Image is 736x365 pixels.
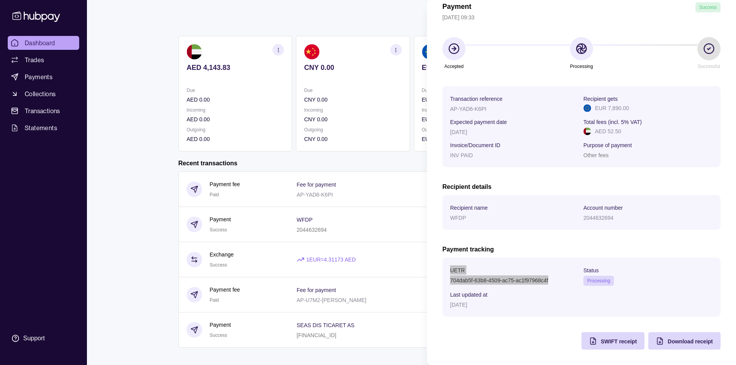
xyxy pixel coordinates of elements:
[442,13,721,22] p: [DATE] 09:33
[583,119,642,125] p: Total fees (incl. 5% VAT)
[648,332,721,350] button: Download receipt
[450,142,500,148] p: Invoice/Document ID
[450,215,466,221] p: WFDP
[583,127,591,135] img: ae
[450,292,488,298] p: Last updated at
[581,332,644,350] button: SWIFT receipt
[583,104,591,112] img: eu
[450,129,467,135] p: [DATE]
[698,62,720,71] p: Successful
[450,267,465,273] p: UETR
[699,5,717,10] span: Success
[442,183,721,191] h2: Recipient details
[583,215,614,221] p: 2044632694
[450,106,486,112] p: AP-YAD6-K6PI
[444,62,464,71] p: Accepted
[583,267,599,273] p: Status
[450,152,473,158] p: INV PAID
[442,2,471,12] h1: Payment
[583,142,632,148] p: Purpose of payment
[668,338,713,345] span: Download receipt
[442,245,721,254] h2: Payment tracking
[450,96,503,102] p: Transaction reference
[587,278,610,284] span: Processing
[450,277,548,284] p: 704dab5f-63b8-4509-ac75-ac1f97968c4f
[570,62,593,71] p: Processing
[583,205,623,211] p: Account number
[450,119,507,125] p: Expected payment date
[450,302,467,308] p: [DATE]
[601,338,637,345] span: SWIFT receipt
[583,96,618,102] p: Recipient gets
[583,152,609,158] p: Other fees
[595,104,629,112] p: EUR 7,890.00
[450,205,488,211] p: Recipient name
[595,127,621,136] p: AED 52.50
